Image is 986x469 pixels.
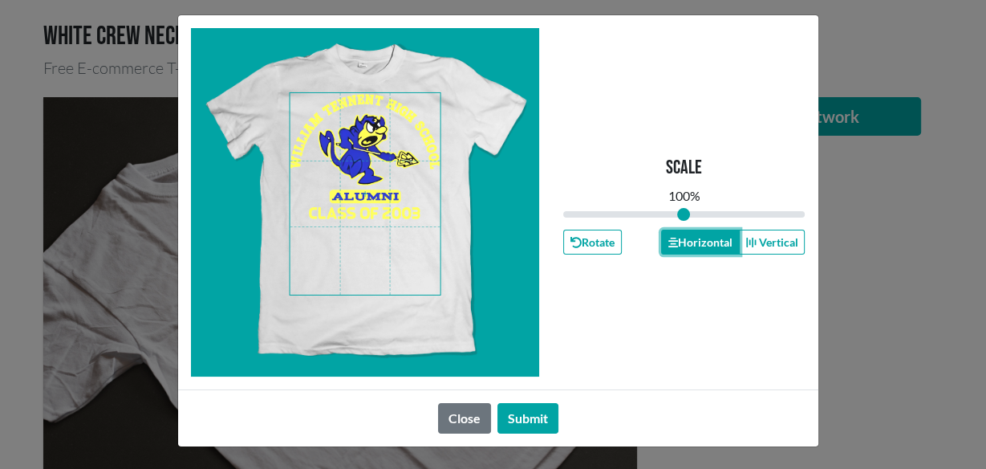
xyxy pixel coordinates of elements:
button: Close [438,403,491,434]
p: Scale [666,157,702,180]
button: Horizontal [661,230,740,255]
div: 100 % [668,186,700,206]
button: Submit [497,403,558,434]
button: Vertical [739,230,805,255]
button: Rotate [563,230,622,255]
